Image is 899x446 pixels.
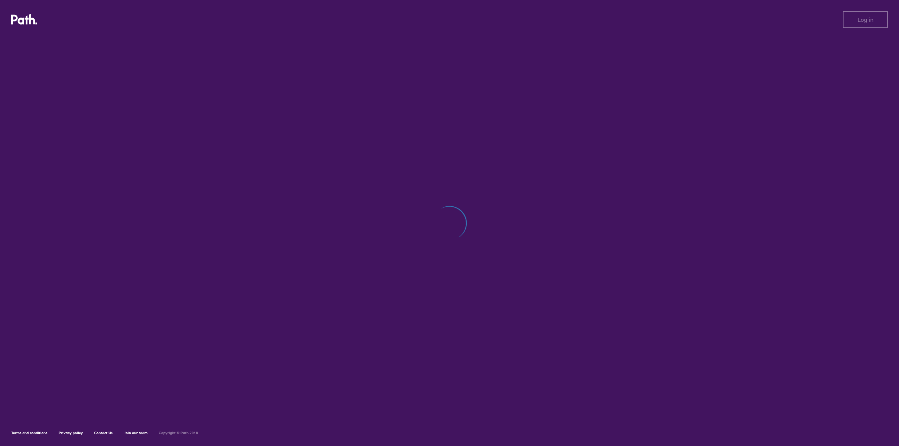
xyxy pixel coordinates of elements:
button: Log in [843,11,888,28]
a: Terms and conditions [11,431,47,435]
a: Contact Us [94,431,113,435]
a: Privacy policy [59,431,83,435]
h6: Copyright © Path 2018 [159,431,198,435]
span: Log in [858,16,873,23]
a: Join our team [124,431,147,435]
